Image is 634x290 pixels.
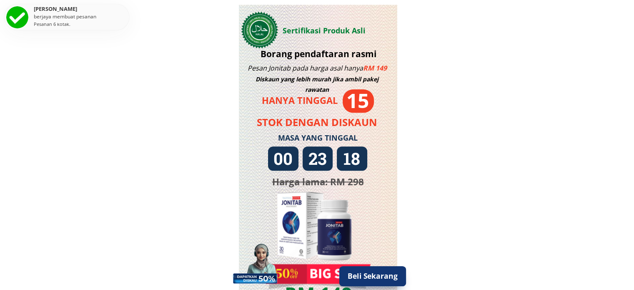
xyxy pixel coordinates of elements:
h3: Sertifikasi Produk Asli [271,25,377,37]
span: Diskaun yang lebih murah jika ambil pakej rawatan [256,75,378,94]
p: Beli Sekarang [339,266,406,286]
span: RM 149 [363,63,387,73]
h3: Hanya tinggal [262,93,341,108]
h3: Pesan Jonitab pada harga asal hanya [243,63,391,95]
h3: Borang pendaftaran rasmi [255,47,381,61]
h3: Harga lama: RM 298 [235,174,401,189]
h3: 15 [346,85,373,117]
h3: STOK DENGAN DISKAUN [248,114,386,130]
h3: Masa yang tinggal [276,132,360,144]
